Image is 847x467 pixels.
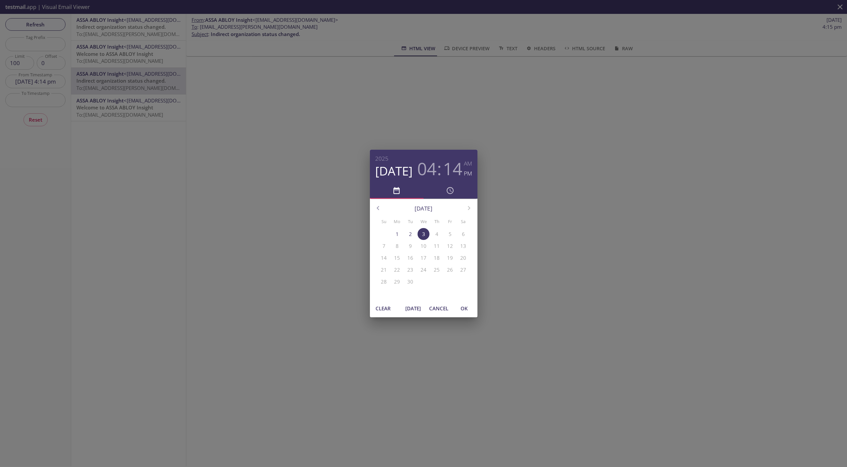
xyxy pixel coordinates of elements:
span: [DATE] [405,304,421,313]
button: PM [464,169,472,178]
span: We [418,218,429,225]
span: Fr [444,218,456,225]
p: [DATE] [386,204,461,213]
button: [DATE] [375,164,413,178]
button: 2 [404,228,416,240]
span: Mo [391,218,403,225]
span: Th [431,218,443,225]
button: 3 [418,228,429,240]
p: 2 [409,231,412,238]
button: AM [464,159,472,169]
p: 1 [396,231,399,238]
span: Sa [457,218,469,225]
span: Tu [404,218,416,225]
button: OK [454,302,475,315]
span: OK [456,304,472,313]
button: 1 [391,228,403,240]
button: Cancel [426,302,451,315]
button: 14 [443,159,462,178]
span: Cancel [429,304,448,313]
button: 04 [417,159,436,178]
h3: : [437,159,442,178]
button: Clear [373,302,394,315]
button: 2025 [375,154,388,164]
span: Clear [375,304,391,313]
span: Su [378,218,390,225]
p: 3 [422,231,425,238]
button: [DATE] [403,302,424,315]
